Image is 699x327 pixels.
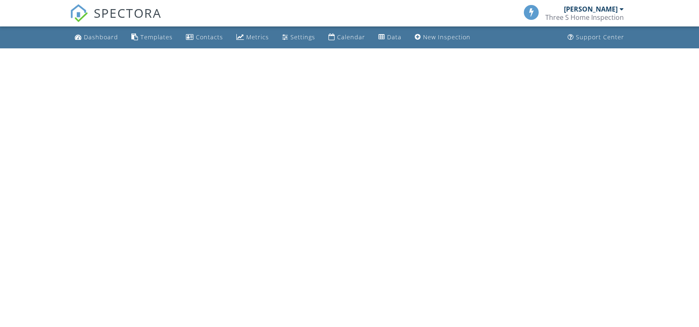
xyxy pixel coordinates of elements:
[387,33,402,41] div: Data
[375,30,405,45] a: Data
[576,33,624,41] div: Support Center
[71,30,121,45] a: Dashboard
[564,5,618,13] div: [PERSON_NAME]
[128,30,176,45] a: Templates
[564,30,628,45] a: Support Center
[545,13,624,21] div: Three S Home Inspection
[140,33,173,41] div: Templates
[183,30,226,45] a: Contacts
[70,11,162,29] a: SPECTORA
[279,30,319,45] a: Settings
[411,30,474,45] a: New Inspection
[325,30,369,45] a: Calendar
[246,33,269,41] div: Metrics
[84,33,118,41] div: Dashboard
[290,33,315,41] div: Settings
[94,4,162,21] span: SPECTORA
[70,4,88,22] img: The Best Home Inspection Software - Spectora
[196,33,223,41] div: Contacts
[423,33,471,41] div: New Inspection
[233,30,272,45] a: Metrics
[337,33,365,41] div: Calendar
